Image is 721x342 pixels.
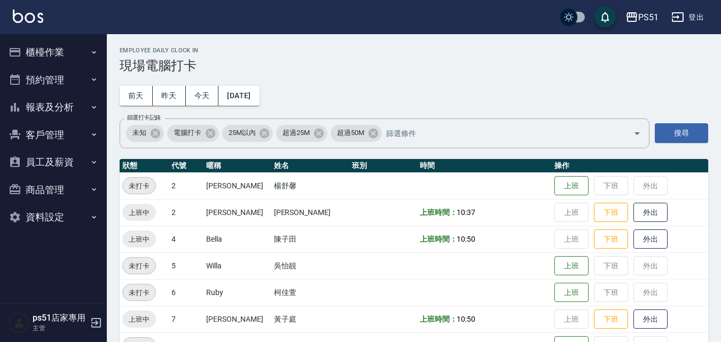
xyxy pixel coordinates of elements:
b: 上班時間： [420,208,457,217]
span: 未知 [126,128,153,138]
td: 2 [169,172,203,199]
h3: 現場電腦打卡 [120,58,708,73]
span: 上班中 [122,234,156,245]
p: 主管 [33,323,87,333]
button: 下班 [594,229,628,249]
span: 未打卡 [123,287,155,298]
td: 2 [169,199,203,226]
button: 資料設定 [4,203,103,231]
td: Ruby [203,279,271,306]
button: 預約管理 [4,66,103,94]
td: 黃子庭 [271,306,350,332]
b: 上班時間： [420,315,457,323]
button: 上班 [554,283,589,303]
td: [PERSON_NAME] [203,199,271,226]
img: Person [9,312,30,333]
div: 25M以內 [222,125,273,142]
span: 上班中 [122,207,156,218]
div: 超過50M [331,125,382,142]
button: 報表及分析 [4,93,103,121]
b: 上班時間： [420,235,457,243]
td: [PERSON_NAME] [271,199,350,226]
button: 今天 [186,86,219,106]
span: 電腦打卡 [167,128,208,138]
span: 未打卡 [123,260,155,272]
div: 超過25M [276,125,327,142]
button: 下班 [594,309,628,329]
th: 班別 [349,159,417,173]
td: 吳怡靚 [271,252,350,279]
th: 時間 [417,159,552,173]
button: 商品管理 [4,176,103,204]
th: 狀態 [120,159,169,173]
input: 篩選條件 [383,124,615,142]
span: 未打卡 [123,180,155,192]
div: PS51 [638,11,659,24]
button: Open [629,125,646,142]
td: Willa [203,252,271,279]
button: 上班 [554,176,589,196]
button: 櫃檯作業 [4,38,103,66]
button: 外出 [633,229,668,249]
th: 姓名 [271,159,350,173]
td: 陳子田 [271,226,350,252]
button: PS51 [621,6,663,28]
td: 7 [169,306,203,332]
span: 超過25M [276,128,316,138]
span: 25M以內 [222,128,262,138]
span: 10:37 [457,208,475,217]
button: 員工及薪資 [4,148,103,176]
button: 外出 [633,309,668,329]
td: [PERSON_NAME] [203,172,271,199]
span: 超過50M [331,128,371,138]
button: save [594,6,616,28]
button: 客戶管理 [4,121,103,149]
th: 暱稱 [203,159,271,173]
td: 5 [169,252,203,279]
td: 4 [169,226,203,252]
div: 電腦打卡 [167,125,219,142]
th: 操作 [552,159,708,173]
button: [DATE] [218,86,259,106]
button: 昨天 [153,86,186,106]
h2: Employee Daily Clock In [120,47,708,54]
button: 登出 [667,7,708,27]
button: 前天 [120,86,153,106]
span: 10:50 [457,235,475,243]
button: 下班 [594,203,628,222]
button: 上班 [554,256,589,276]
span: 10:50 [457,315,475,323]
td: 柯佳萱 [271,279,350,306]
td: [PERSON_NAME] [203,306,271,332]
span: 上班中 [122,314,156,325]
td: 楊舒馨 [271,172,350,199]
h5: ps51店家專用 [33,313,87,323]
th: 代號 [169,159,203,173]
button: 外出 [633,203,668,222]
div: 未知 [126,125,164,142]
td: 6 [169,279,203,306]
button: 搜尋 [655,123,708,143]
td: Bella [203,226,271,252]
label: 篩選打卡記錄 [127,114,161,122]
img: Logo [13,10,43,23]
